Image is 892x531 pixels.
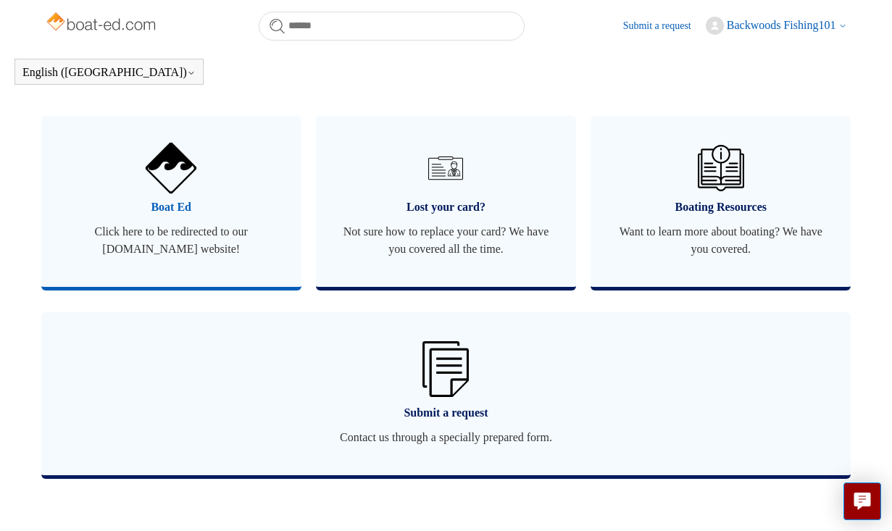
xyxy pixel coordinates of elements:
[623,18,706,33] a: Submit a request
[338,198,554,216] span: Lost your card?
[843,482,881,520] button: Live chat
[259,12,525,41] input: Search
[422,145,469,191] img: 01HZPCYVT14CG9T703FEE4SFXC
[591,116,851,287] a: Boating Resources Want to learn more about boating? We have you covered.
[316,116,576,287] a: Lost your card? Not sure how to replace your card? We have you covered all the time.
[63,404,830,422] span: Submit a request
[63,198,280,216] span: Boat Ed
[706,17,848,35] button: Backwoods Fishing101
[45,9,160,38] img: Boat-Ed Help Center home page
[698,145,744,191] img: 01HZPCYVZMCNPYXCC0DPA2R54M
[727,19,836,31] span: Backwoods Fishing101
[41,116,301,287] a: Boat Ed Click here to be redirected to our [DOMAIN_NAME] website!
[422,341,469,397] img: 01HZPCYW3NK71669VZTW7XY4G9
[612,198,829,216] span: Boating Resources
[41,312,851,475] a: Submit a request Contact us through a specially prepared form.
[338,223,554,258] span: Not sure how to replace your card? We have you covered all the time.
[22,66,196,79] button: English ([GEOGRAPHIC_DATA])
[63,429,830,446] span: Contact us through a specially prepared form.
[612,223,829,258] span: Want to learn more about boating? We have you covered.
[146,143,196,193] img: 01HZPCYVNCVF44JPJQE4DN11EA
[63,223,280,258] span: Click here to be redirected to our [DOMAIN_NAME] website!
